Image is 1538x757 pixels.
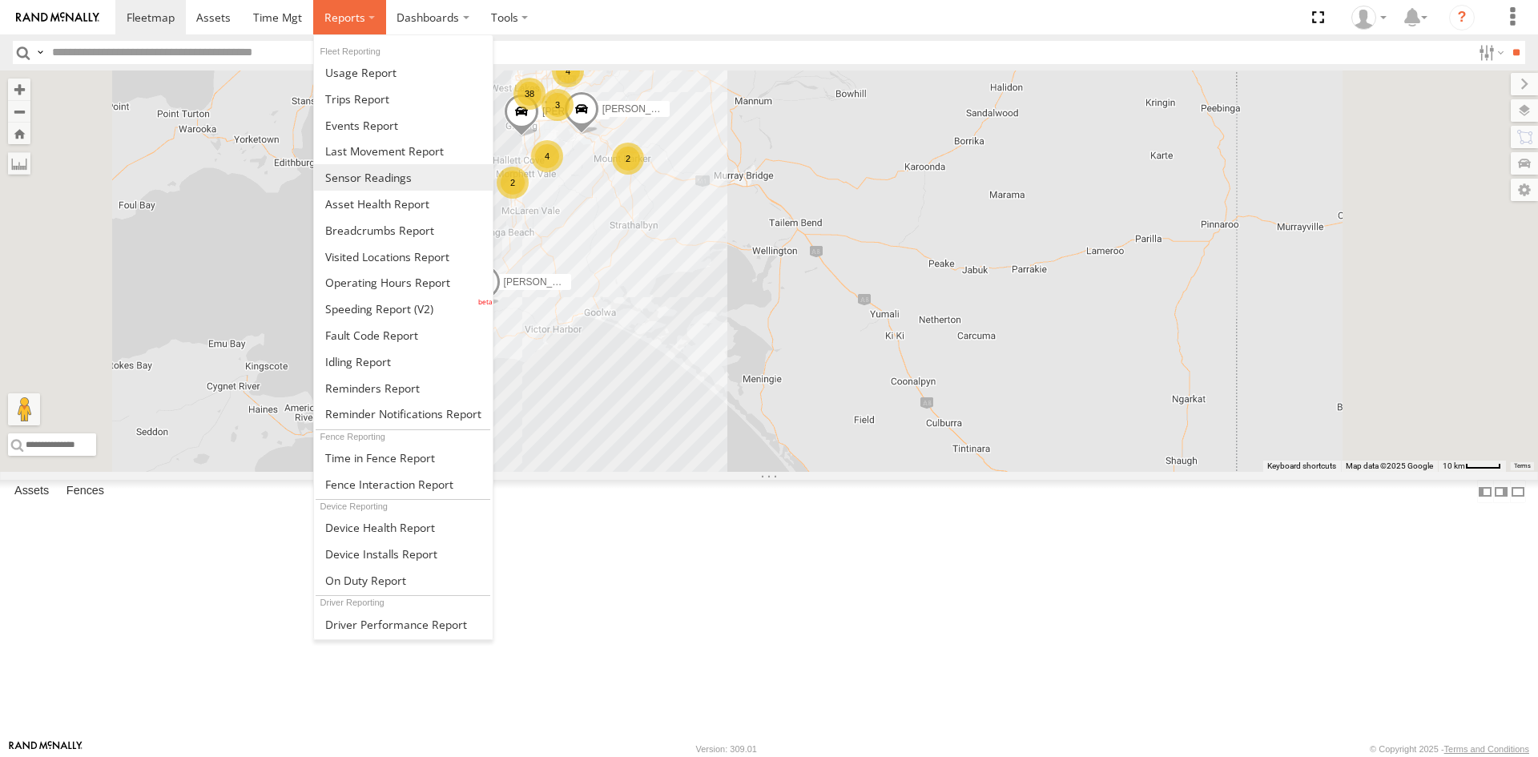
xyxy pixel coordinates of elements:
a: Service Reminder Notifications Report [314,401,493,428]
a: Asset Operating Hours Report [314,269,493,296]
label: Dock Summary Table to the Left [1477,480,1493,503]
label: Dock Summary Table to the Right [1493,480,1509,503]
div: 2 [497,167,529,199]
a: Driver Performance Report [314,611,493,638]
a: Visit our Website [9,741,83,757]
a: Full Events Report [314,112,493,139]
div: 3 [542,89,574,121]
a: Last Movement Report [314,138,493,164]
a: Usage Report [314,59,493,86]
a: Assignment Report [314,637,493,663]
div: 38 [513,78,546,110]
a: Fault Code Report [314,322,493,348]
label: Measure [8,152,30,175]
label: Hide Summary Table [1510,480,1526,503]
button: Zoom out [8,100,30,123]
a: Sensor Readings [314,164,493,191]
label: Assets [6,481,57,503]
button: Keyboard shortcuts [1267,461,1336,472]
label: Fences [58,481,112,503]
a: Time in Fences Report [314,445,493,471]
button: Map Scale: 10 km per 41 pixels [1438,461,1506,472]
a: Device Installs Report [314,541,493,567]
div: 2 [612,143,644,175]
a: Fleet Speed Report (V2) [314,296,493,322]
a: Terms and Conditions [1444,744,1529,754]
span: Map data ©2025 Google [1346,461,1433,470]
a: Breadcrumbs Report [314,217,493,244]
span: [PERSON_NAME] [602,103,682,115]
a: Asset Health Report [314,191,493,217]
a: Fence Interaction Report [314,471,493,497]
button: Zoom in [8,79,30,100]
div: 4 [531,140,563,172]
i: ? [1449,5,1475,30]
button: Zoom Home [8,123,30,144]
a: Visited Locations Report [314,244,493,270]
div: 4 [552,55,584,87]
button: Drag Pegman onto the map to open Street View [8,393,40,425]
img: rand-logo.svg [16,12,99,23]
label: Search Query [34,41,46,64]
div: Peter Lu [1346,6,1392,30]
a: Terms (opens in new tab) [1514,463,1531,469]
a: On Duty Report [314,567,493,594]
label: Search Filter Options [1472,41,1507,64]
div: © Copyright 2025 - [1370,744,1529,754]
span: 10 km [1443,461,1465,470]
a: Idling Report [314,348,493,375]
a: Device Health Report [314,514,493,541]
div: Version: 309.01 [696,744,757,754]
a: Reminders Report [314,375,493,401]
span: [PERSON_NAME] [504,276,583,288]
a: Trips Report [314,86,493,112]
label: Map Settings [1511,179,1538,201]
